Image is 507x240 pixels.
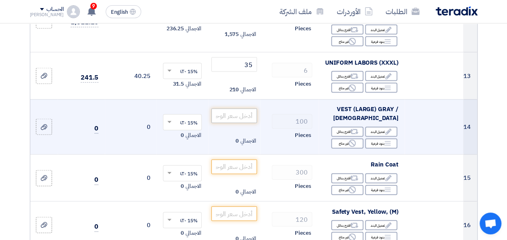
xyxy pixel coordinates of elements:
button: English [106,5,141,18]
div: [PERSON_NAME] [30,13,64,17]
span: الاجمالي [186,182,201,190]
span: 1,575 [225,30,239,38]
div: غير متاح [331,139,363,149]
ng-select: VAT [163,63,202,79]
div: بنود فرعية [365,83,397,93]
input: RFQ_STEP1.ITEMS.2.AMOUNT_TITLE [272,165,312,180]
input: أدخل سعر الوحدة [211,57,257,72]
span: الاجمالي [240,86,256,94]
span: الاجمالي [240,30,256,38]
ng-select: VAT [163,212,202,228]
span: Safety Vest, Yellow, (M) [332,207,399,216]
span: 210 [229,86,239,94]
span: 1,811.25 [71,17,98,27]
span: 31.5 [173,80,184,88]
input: أدخل سعر الوحدة [211,206,257,221]
div: اقترح بدائل [331,71,363,81]
span: Pieces [295,229,311,237]
span: 0 [181,182,184,190]
input: RFQ_STEP1.ITEMS.2.AMOUNT_TITLE [272,63,312,78]
span: 236.25 [167,25,184,33]
img: profile_test.png [67,5,80,18]
span: 0 [94,175,98,185]
span: 0 [181,131,184,139]
span: Pieces [295,131,311,139]
div: غير متاح [331,185,363,195]
td: 0 [105,99,156,154]
span: VEST (LARGE) GRAY / [DEMOGRAPHIC_DATA] [333,105,398,123]
span: الاجمالي [240,137,256,145]
td: 14 [463,99,477,154]
div: الحساب [46,6,64,13]
input: RFQ_STEP1.ITEMS.2.AMOUNT_TITLE [272,114,312,129]
span: الاجمالي [186,131,201,139]
span: 9 [90,3,97,9]
span: Pieces [295,80,311,88]
img: Teradix logo [436,6,478,16]
ng-select: VAT [163,114,202,131]
a: ملف الشركة [273,2,330,21]
div: اقترح بدائل [331,25,363,35]
span: 0 [94,222,98,232]
span: 0 [181,229,184,237]
span: الاجمالي [186,229,201,237]
span: Pieces [295,25,311,33]
input: أدخل سعر الوحدة [211,160,257,174]
a: Open chat [480,213,501,234]
div: بنود فرعية [365,36,397,46]
td: 13 [463,53,477,100]
span: Pieces [295,182,311,190]
a: الأوردرات [330,2,379,21]
span: الاجمالي [186,80,201,88]
div: تعديل البند [365,220,397,230]
span: UNIFORM LABORS (XXXL) [325,58,398,67]
span: 0 [94,124,98,134]
td: 40.25 [105,53,156,100]
div: غير متاح [331,83,363,93]
span: Rain Coat [371,160,398,169]
div: اقترح بدائل [331,173,363,183]
div: اقترح بدائل [331,127,363,137]
div: غير متاح [331,36,363,46]
div: بنود فرعية [365,139,397,149]
input: RFQ_STEP1.ITEMS.2.AMOUNT_TITLE [272,212,312,227]
span: الاجمالي [240,188,256,196]
span: English [111,9,128,15]
div: تعديل البند [365,127,397,137]
div: اقترح بدائل [331,220,363,230]
div: بنود فرعية [365,185,397,195]
input: أدخل سعر الوحدة [211,109,257,123]
span: 241.5 [81,73,99,83]
ng-select: VAT [163,165,202,181]
span: 0 [236,137,239,145]
a: الطلبات [379,2,426,21]
span: 0 [236,188,239,196]
div: تعديل البند [365,173,397,183]
td: 0 [105,154,156,202]
div: تعديل البند [365,25,397,35]
td: 15 [463,154,477,202]
span: الاجمالي [186,25,201,33]
div: تعديل البند [365,71,397,81]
